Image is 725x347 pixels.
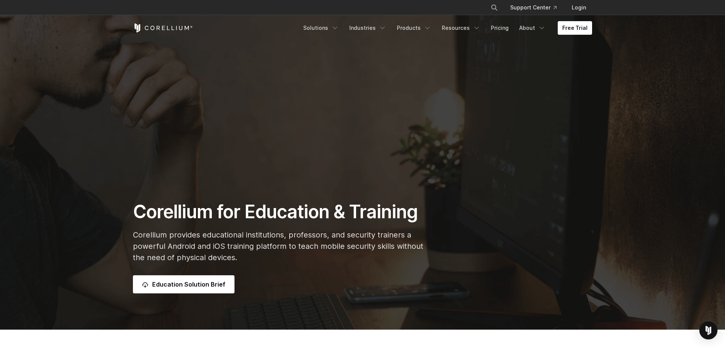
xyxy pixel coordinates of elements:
a: Support Center [504,1,563,14]
p: Corellium provides educational institutions, professors, and security trainers a powerful Android... [133,229,434,263]
a: Login [566,1,592,14]
a: Products [392,21,436,35]
button: Search [487,1,501,14]
a: Education Solution Brief [133,275,234,293]
div: Navigation Menu [481,1,592,14]
div: Navigation Menu [299,21,592,35]
a: Industries [345,21,391,35]
a: Solutions [299,21,343,35]
a: Free Trial [558,21,592,35]
div: Open Intercom Messenger [699,321,717,339]
h1: Corellium for Education & Training [133,200,434,223]
a: About [515,21,550,35]
a: Pricing [486,21,513,35]
a: Corellium Home [133,23,193,32]
a: Resources [437,21,485,35]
